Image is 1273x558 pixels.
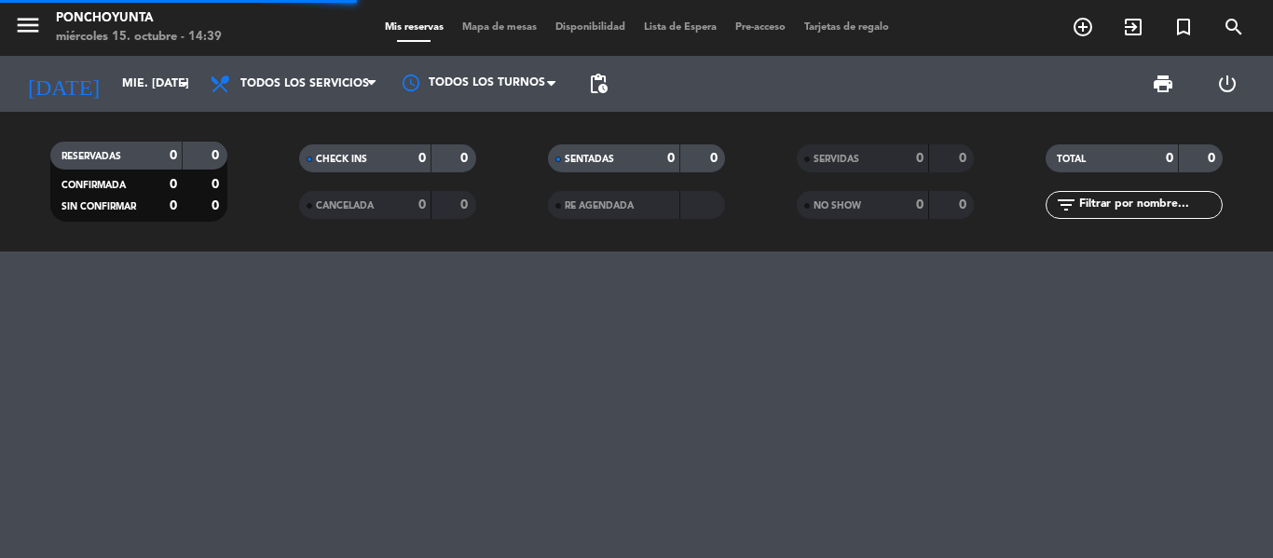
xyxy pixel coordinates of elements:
[1208,152,1219,165] strong: 0
[56,28,222,47] div: miércoles 15. octubre - 14:39
[62,181,126,190] span: CONFIRMADA
[418,198,426,211] strong: 0
[170,178,177,191] strong: 0
[170,199,177,212] strong: 0
[212,199,223,212] strong: 0
[959,198,970,211] strong: 0
[173,73,196,95] i: arrow_drop_down
[726,22,795,33] span: Pre-acceso
[240,77,369,90] span: Todos los servicios
[170,149,177,162] strong: 0
[212,149,223,162] strong: 0
[710,152,721,165] strong: 0
[212,178,223,191] strong: 0
[1223,16,1245,38] i: search
[1166,152,1173,165] strong: 0
[1216,73,1239,95] i: power_settings_new
[546,22,635,33] span: Disponibilidad
[1055,194,1077,216] i: filter_list
[814,201,861,211] span: NO SHOW
[1152,73,1174,95] span: print
[667,152,675,165] strong: 0
[1077,195,1222,215] input: Filtrar por nombre...
[635,22,726,33] span: Lista de Espera
[62,202,136,211] span: SIN CONFIRMAR
[1122,16,1144,38] i: exit_to_app
[316,201,374,211] span: CANCELADA
[56,9,222,28] div: Ponchoyunta
[916,152,924,165] strong: 0
[1072,16,1094,38] i: add_circle_outline
[418,152,426,165] strong: 0
[1172,16,1195,38] i: turned_in_not
[1057,155,1086,164] span: TOTAL
[565,201,634,211] span: RE AGENDADA
[959,152,970,165] strong: 0
[453,22,546,33] span: Mapa de mesas
[795,22,898,33] span: Tarjetas de regalo
[62,152,121,161] span: RESERVADAS
[316,155,367,164] span: CHECK INS
[916,198,924,211] strong: 0
[14,11,42,39] i: menu
[587,73,609,95] span: pending_actions
[14,11,42,46] button: menu
[14,63,113,104] i: [DATE]
[1195,56,1259,112] div: LOG OUT
[565,155,614,164] span: SENTADAS
[460,198,472,211] strong: 0
[376,22,453,33] span: Mis reservas
[814,155,859,164] span: SERVIDAS
[460,152,472,165] strong: 0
